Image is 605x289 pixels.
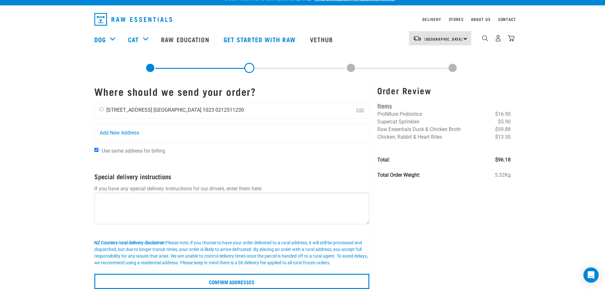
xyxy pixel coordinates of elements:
[377,157,390,163] strong: Total:
[217,27,304,52] a: Get started with Raw
[94,240,165,245] b: NZ Couriers rural delivery disclaimer:
[583,267,599,283] div: Open Intercom Messenger
[495,171,511,179] span: 5.32Kg
[94,148,98,152] input: Use same address for billing
[95,124,369,142] a: Add New Address
[100,129,139,137] span: Add New Address
[449,18,464,20] a: Stores
[215,107,244,113] li: 0212511230
[377,126,461,132] span: Raw Essentials Duck & Chicken Broth
[495,110,511,118] span: $16.90
[498,18,516,20] a: Contact
[471,18,490,20] a: About Us
[508,35,514,42] img: home-icon@2x.png
[94,13,172,26] img: Raw Essentials Logo
[128,35,139,44] a: Cat
[422,18,441,20] a: Delivery
[377,101,511,110] h4: Items
[94,240,370,266] div: Please note, if you choose to have your order delivered to a rural address, it will still be proc...
[498,118,511,126] span: $5.90
[94,274,370,289] input: Confirm addresses
[94,35,106,44] a: Dog
[377,119,419,125] span: Supercat Sprinkles
[377,111,422,117] span: ProN8ure Probiotics
[94,173,370,180] h4: Special delivery instructions
[304,27,341,52] a: Vethub
[153,107,214,113] li: [GEOGRAPHIC_DATA] 1023
[106,107,152,113] li: [STREET_ADDRESS]
[94,185,370,193] p: If you have any special delivery instructions for our drivers, enter them here:
[425,38,463,40] span: [GEOGRAPHIC_DATA]
[482,35,488,41] img: home-icon-1@2x.png
[495,156,511,164] span: $96.18
[102,148,165,154] span: Use same address for billing
[495,35,501,42] img: user.png
[495,133,511,141] span: $13.50
[356,108,364,113] a: Edit
[377,172,420,178] strong: Total Order Weight:
[89,10,516,28] nav: dropdown navigation
[94,86,370,97] h1: Where should we send your order?
[377,86,511,95] h3: Order Review
[377,134,442,140] span: Chicken, Rabbit & Heart Bites
[413,36,421,41] img: van-moving.png
[155,27,217,52] a: Raw Education
[495,126,511,133] span: $59.88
